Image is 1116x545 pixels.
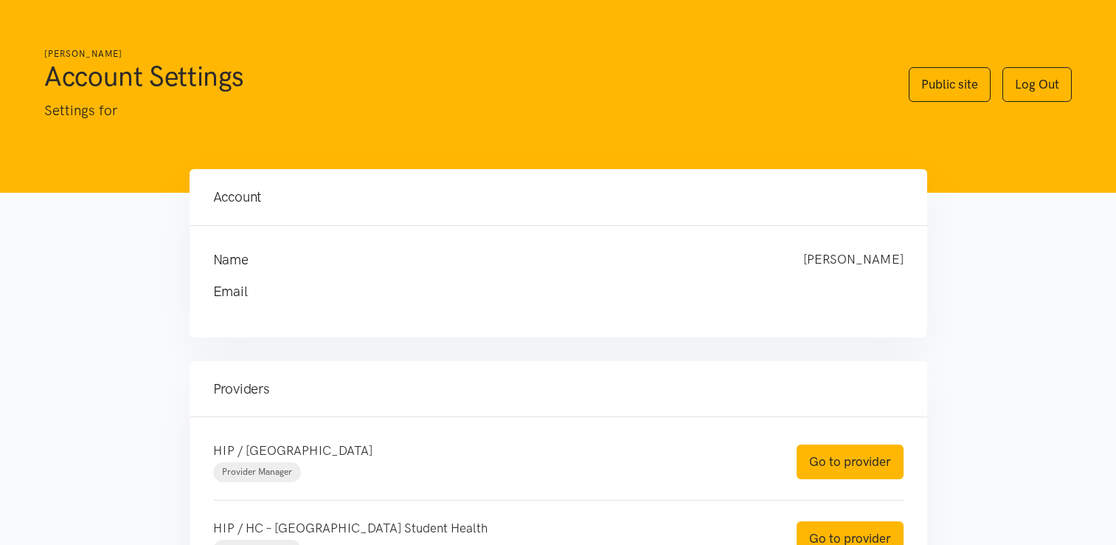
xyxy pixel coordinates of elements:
h6: [PERSON_NAME] [44,47,879,61]
h4: Email [213,281,874,302]
p: HIP / HC – [GEOGRAPHIC_DATA] Student Health [213,518,767,538]
p: HIP / [GEOGRAPHIC_DATA] [213,441,767,461]
a: Public site [909,67,991,102]
a: Log Out [1002,67,1072,102]
p: Settings for [44,100,879,122]
h4: Name [213,250,774,270]
span: Provider Manager [222,467,292,477]
h4: Account [213,187,904,208]
h1: Account Settings [44,58,879,94]
h4: Providers [213,379,904,400]
div: [PERSON_NAME] [789,250,918,270]
a: Go to provider [797,445,904,479]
